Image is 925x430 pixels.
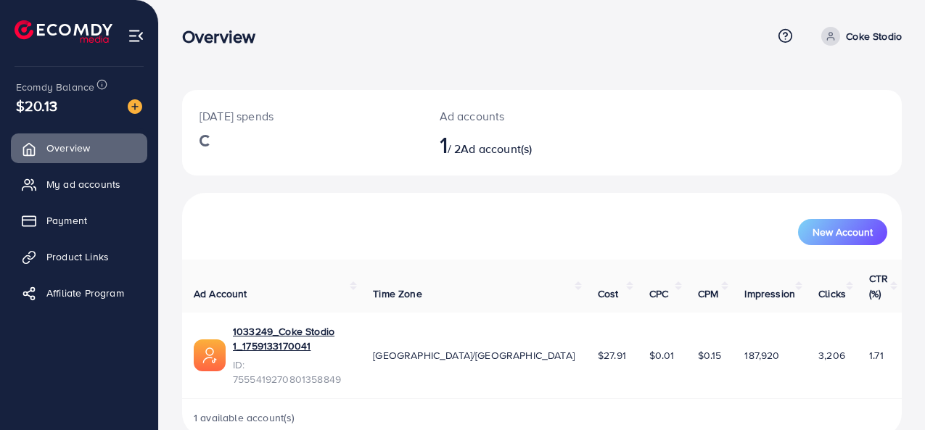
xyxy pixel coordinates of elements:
[194,410,295,425] span: 1 available account(s)
[598,286,619,301] span: Cost
[698,348,722,363] span: $0.15
[128,99,142,114] img: image
[46,213,87,228] span: Payment
[818,286,846,301] span: Clicks
[46,286,124,300] span: Affiliate Program
[15,20,112,43] img: logo
[11,133,147,162] a: Overview
[649,348,675,363] span: $0.01
[11,206,147,235] a: Payment
[598,348,626,363] span: $27.91
[744,348,779,363] span: 187,920
[440,128,448,161] span: 1
[46,249,109,264] span: Product Links
[798,219,887,245] button: New Account
[818,348,845,363] span: 3,206
[128,28,144,44] img: menu
[16,80,94,94] span: Ecomdy Balance
[649,286,668,301] span: CPC
[233,324,350,354] a: 1033249_Coke Stodio 1_1759133170041
[233,357,350,387] span: ID: 7555419270801358849
[46,177,120,191] span: My ad accounts
[194,339,226,371] img: ic-ads-acc.e4c84228.svg
[373,286,422,301] span: Time Zone
[200,107,405,125] p: [DATE] spends
[16,95,57,116] span: $20.13
[440,107,585,125] p: Ad accounts
[698,286,718,301] span: CPM
[182,26,267,47] h3: Overview
[11,278,147,307] a: Affiliate Program
[440,131,585,158] h2: / 2
[744,286,795,301] span: Impression
[461,141,532,157] span: Ad account(s)
[194,286,247,301] span: Ad Account
[846,28,902,45] p: Coke Stodio
[815,27,902,46] a: Coke Stodio
[813,227,873,237] span: New Account
[46,141,90,155] span: Overview
[11,242,147,271] a: Product Links
[373,348,575,363] span: [GEOGRAPHIC_DATA]/[GEOGRAPHIC_DATA]
[869,348,884,363] span: 1.71
[11,170,147,199] a: My ad accounts
[869,271,888,300] span: CTR (%)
